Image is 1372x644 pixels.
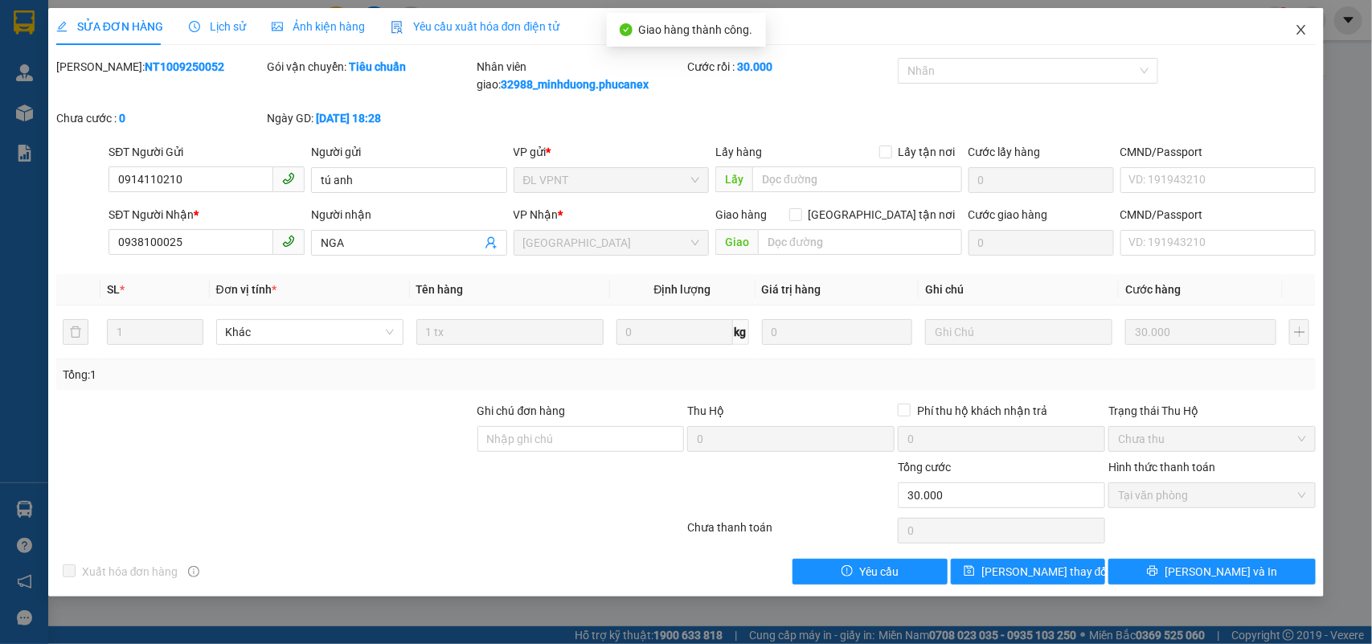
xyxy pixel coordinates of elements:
span: Giao hàng [715,208,767,221]
span: close [1295,23,1308,36]
span: [PERSON_NAME] thay đổi [981,563,1110,580]
b: [DOMAIN_NAME] [135,61,221,74]
button: exclamation-circleYêu cầu [792,559,947,585]
span: Giá trị hàng [762,283,821,296]
span: picture [272,21,283,32]
div: Chưa thanh toán [686,519,897,547]
span: Thu Hộ [687,404,724,417]
span: Ảnh kiện hàng [272,20,365,33]
button: plus [1289,319,1309,345]
div: VP gửi [514,143,710,161]
div: Trạng thái Thu Hộ [1108,402,1316,420]
span: phone [282,235,295,248]
span: Lấy [715,166,752,192]
button: Close [1279,8,1324,53]
span: info-circle [188,566,199,577]
span: Lấy tận nơi [892,143,962,161]
span: SỬA ĐƠN HÀNG [56,20,163,33]
span: clock-circle [189,21,200,32]
input: Dọc đường [758,229,962,255]
input: Cước giao hàng [969,230,1114,256]
div: SĐT Người Nhận [109,206,305,224]
div: Người nhận [311,206,507,224]
span: Yêu cầu xuất hóa đơn điện tử [391,20,560,33]
label: Cước giao hàng [969,208,1048,221]
span: ĐL Quận 5 [523,231,700,255]
span: save [964,565,975,578]
input: Dọc đường [752,166,962,192]
span: Cước hàng [1125,283,1181,296]
div: Người gửi [311,143,507,161]
b: 0 [119,112,125,125]
span: Chưa thu [1118,427,1306,451]
button: printer[PERSON_NAME] và In [1108,559,1316,585]
li: (c) 2017 [135,76,221,96]
b: NT1009250052 [145,60,224,73]
button: delete [63,319,88,345]
span: kg [733,319,749,345]
div: Ngày GD: [267,109,474,127]
label: Cước lấy hàng [969,146,1041,158]
span: user-add [485,236,498,249]
span: printer [1147,565,1158,578]
b: Gửi khách hàng [99,23,159,99]
div: Tổng: 1 [63,366,530,384]
span: phone [282,172,295,185]
img: logo.jpg [20,20,100,100]
span: [GEOGRAPHIC_DATA] tận nơi [802,206,962,224]
span: ĐL VPNT [523,168,700,192]
span: Giao [715,229,758,255]
input: Cước lấy hàng [969,167,1114,193]
b: 30.000 [737,60,772,73]
input: Ghi chú đơn hàng [477,426,685,452]
div: Nhân viên giao: [477,58,685,93]
span: Tên hàng [416,283,464,296]
span: Phí thu hộ khách nhận trả [911,402,1054,420]
span: Lấy hàng [715,146,762,158]
span: Yêu cầu [859,563,899,580]
div: SĐT Người Gửi [109,143,305,161]
span: check-circle [620,23,633,36]
div: CMND/Passport [1120,206,1317,224]
span: Tổng cước [898,461,951,474]
span: Giao hàng thành công. [639,23,753,36]
span: Khác [226,320,394,344]
b: Phúc An Express [20,104,84,207]
b: [DATE] 18:28 [316,112,381,125]
div: [PERSON_NAME]: [56,58,264,76]
img: icon [391,21,403,34]
button: save[PERSON_NAME] thay đổi [951,559,1105,585]
span: Định lượng [654,283,711,296]
input: 0 [762,319,913,345]
div: Gói vận chuyển: [267,58,474,76]
input: VD: Bàn, Ghế [416,319,604,345]
div: CMND/Passport [1120,143,1317,161]
span: Xuất hóa đơn hàng [76,563,185,580]
span: exclamation-circle [842,565,853,578]
span: Đơn vị tính [216,283,276,296]
div: Chưa cước : [56,109,264,127]
b: 32988_minhduong.phucanex [502,78,649,91]
label: Hình thức thanh toán [1108,461,1215,474]
label: Ghi chú đơn hàng [477,404,566,417]
span: Lịch sử [189,20,246,33]
span: Tại văn phòng [1118,483,1306,507]
input: 0 [1125,319,1276,345]
span: VP Nhận [514,208,559,221]
img: logo.jpg [174,20,213,59]
th: Ghi chú [919,274,1119,306]
span: [PERSON_NAME] và In [1165,563,1277,580]
input: Ghi Chú [925,319,1112,345]
span: edit [56,21,68,32]
span: SL [107,283,120,296]
b: Tiêu chuẩn [349,60,406,73]
div: Cước rồi : [687,58,895,76]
